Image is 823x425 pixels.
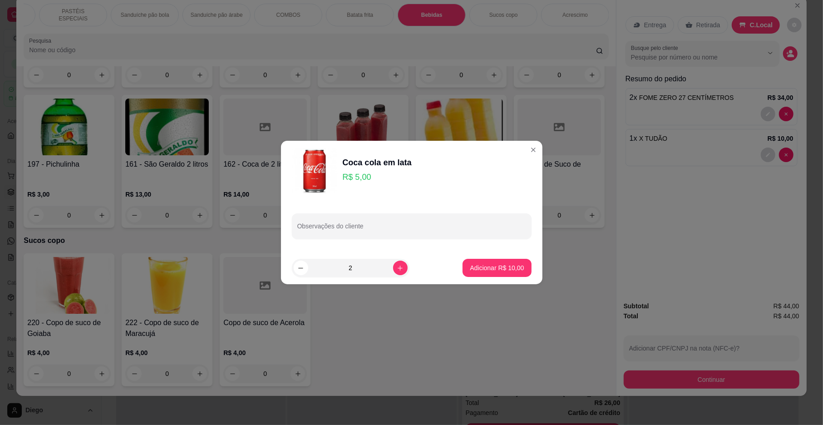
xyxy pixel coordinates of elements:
button: increase-product-quantity [393,261,408,275]
button: Close [526,143,541,157]
button: Adicionar R$ 10,00 [463,259,531,277]
p: R$ 5,00 [343,171,412,183]
div: Coca cola em lata [343,156,412,169]
p: Adicionar R$ 10,00 [470,263,524,272]
input: Observações do cliente [297,225,526,234]
img: product-image [292,148,337,193]
button: decrease-product-quantity [294,261,308,275]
